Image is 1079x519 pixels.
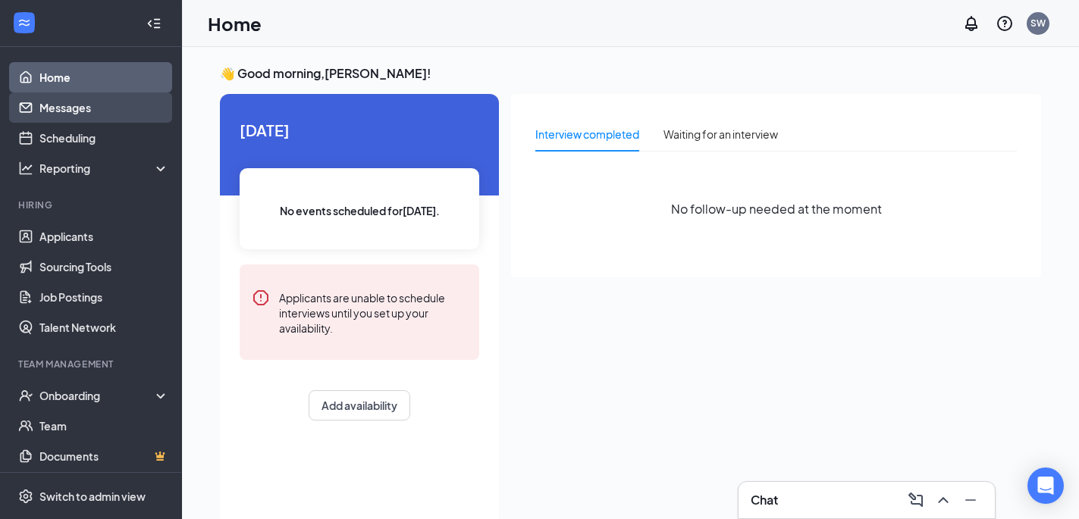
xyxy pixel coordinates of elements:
[958,488,983,512] button: Minimize
[934,491,952,509] svg: ChevronUp
[39,161,170,176] div: Reporting
[18,358,166,370] div: Team Management
[39,123,169,153] a: Scheduling
[18,489,33,504] svg: Settings
[39,252,169,282] a: Sourcing Tools
[309,390,410,421] button: Add availability
[962,14,980,33] svg: Notifications
[931,488,955,512] button: ChevronUp
[39,221,169,252] a: Applicants
[961,491,980,509] svg: Minimize
[18,161,33,176] svg: Analysis
[39,441,169,471] a: DocumentsCrown
[280,202,440,219] span: No events scheduled for [DATE] .
[904,488,928,512] button: ComposeMessage
[240,118,479,142] span: [DATE]
[208,11,262,36] h1: Home
[535,126,639,142] div: Interview completed
[1030,17,1046,30] div: SW
[39,282,169,312] a: Job Postings
[39,62,169,92] a: Home
[39,312,169,342] a: Talent Network
[663,126,778,142] div: Waiting for an interview
[252,289,270,307] svg: Error
[907,491,925,509] svg: ComposeMessage
[39,388,156,403] div: Onboarding
[17,15,32,30] svg: WorkstreamLogo
[751,492,778,508] h3: Chat
[671,199,882,218] span: No follow-up needed at the moment
[1027,467,1064,504] div: Open Intercom Messenger
[39,92,169,123] a: Messages
[18,388,33,403] svg: UserCheck
[220,65,1041,82] h3: 👋 Good morning, [PERSON_NAME] !
[146,16,162,31] svg: Collapse
[279,289,467,336] div: Applicants are unable to schedule interviews until you set up your availability.
[18,199,166,211] div: Hiring
[39,489,146,504] div: Switch to admin view
[39,411,169,441] a: Team
[996,14,1014,33] svg: QuestionInfo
